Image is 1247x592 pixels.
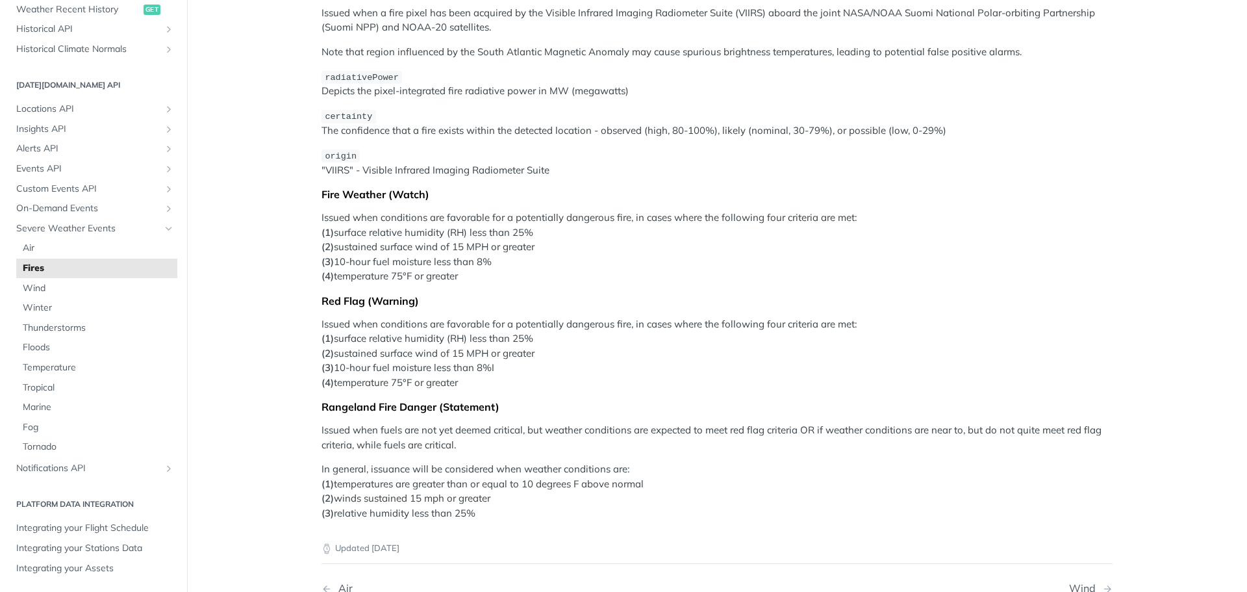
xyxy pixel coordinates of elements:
[10,120,177,139] a: Insights APIShow subpages for Insights API
[10,19,177,39] a: Historical APIShow subpages for Historical API
[16,222,160,235] span: Severe Weather Events
[10,498,177,510] h2: Platform DATA integration
[16,378,177,398] a: Tropical
[16,142,160,155] span: Alerts API
[16,338,177,357] a: Floods
[23,282,174,295] span: Wind
[10,40,177,59] a: Historical Climate NormalsShow subpages for Historical Climate Normals
[16,238,177,258] a: Air
[16,522,174,535] span: Integrating your Flight Schedule
[321,109,1113,138] p: The confidence that a fire exists within the detected location - observed (high, 80-100%), likely...
[321,45,1113,60] p: Note that region influenced by the South Atlantic Magnetic Anomaly may cause spurious brightness ...
[321,492,334,504] strong: (2)
[10,79,177,91] h2: [DATE][DOMAIN_NAME] API
[10,159,177,179] a: Events APIShow subpages for Events API
[10,199,177,218] a: On-Demand EventsShow subpages for On-Demand Events
[164,124,174,135] button: Show subpages for Insights API
[321,211,1113,284] p: Issued when conditions are favorable for a potentially dangerous fire, in cases where the followi...
[164,24,174,34] button: Show subpages for Historical API
[321,376,334,389] strong: (4)
[321,69,1113,99] p: Depicts the pixel-integrated fire radiative power in MW (megawatts)
[16,462,160,475] span: Notifications API
[10,539,177,558] a: Integrating your Stations Data
[16,23,160,36] span: Historical API
[321,542,1113,555] p: Updated [DATE]
[321,226,334,238] strong: (1)
[23,441,174,454] span: Tornado
[164,463,174,474] button: Show subpages for Notifications API
[321,478,334,490] strong: (1)
[16,259,177,278] a: Fires
[321,400,1113,413] div: Rangeland Fire Danger (Statement)
[321,423,1113,452] p: Issued when fuels are not yet deemed critical, but weather conditions are expected to meet red fl...
[321,255,334,268] strong: (3)
[16,437,177,457] a: Tornado
[164,203,174,214] button: Show subpages for On-Demand Events
[321,507,334,519] strong: (3)
[16,298,177,318] a: Winter
[10,99,177,119] a: Locations APIShow subpages for Locations API
[321,148,1113,178] p: "VIIRS" - Visible Infrared Imaging Radiometer Suite
[325,151,357,161] span: origin
[164,164,174,174] button: Show subpages for Events API
[321,240,334,253] strong: (2)
[321,294,1113,307] div: Red Flag (Warning)
[16,103,160,116] span: Locations API
[23,242,174,255] span: Air
[325,112,372,122] span: certainty
[16,398,177,417] a: Marine
[23,421,174,434] span: Fog
[23,262,174,275] span: Fires
[321,462,1113,521] p: In general, issuance will be considered when weather conditions are: temperatures are greater tha...
[321,317,1113,391] p: Issued when conditions are favorable for a potentially dangerous fire, in cases where the followi...
[16,3,140,16] span: Weather Recent History
[321,270,334,282] strong: (4)
[325,72,398,82] span: radiativePower
[10,519,177,538] a: Integrating your Flight Schedule
[321,347,334,359] strong: (2)
[164,184,174,194] button: Show subpages for Custom Events API
[23,381,174,394] span: Tropical
[144,5,160,15] span: get
[16,279,177,298] a: Wind
[16,183,160,196] span: Custom Events API
[16,202,160,215] span: On-Demand Events
[16,418,177,437] a: Fog
[164,104,174,114] button: Show subpages for Locations API
[10,139,177,159] a: Alerts APIShow subpages for Alerts API
[23,322,174,335] span: Thunderstorms
[16,318,177,338] a: Thunderstorms
[321,361,334,374] strong: (3)
[10,179,177,199] a: Custom Events APIShow subpages for Custom Events API
[23,361,174,374] span: Temperature
[10,559,177,578] a: Integrating your Assets
[16,43,160,56] span: Historical Climate Normals
[164,224,174,234] button: Hide subpages for Severe Weather Events
[23,302,174,315] span: Winter
[23,401,174,414] span: Marine
[10,219,177,238] a: Severe Weather EventsHide subpages for Severe Weather Events
[164,144,174,154] button: Show subpages for Alerts API
[10,459,177,478] a: Notifications APIShow subpages for Notifications API
[16,562,174,575] span: Integrating your Assets
[16,542,174,555] span: Integrating your Stations Data
[23,341,174,354] span: Floods
[321,332,334,344] strong: (1)
[16,123,160,136] span: Insights API
[16,358,177,378] a: Temperature
[16,162,160,175] span: Events API
[321,188,1113,201] div: Fire Weather (Watch)
[321,6,1113,35] p: Issued when a fire pixel has been acquired by the Visible Infrared Imaging Radiometer Suite (VIIR...
[164,44,174,55] button: Show subpages for Historical Climate Normals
